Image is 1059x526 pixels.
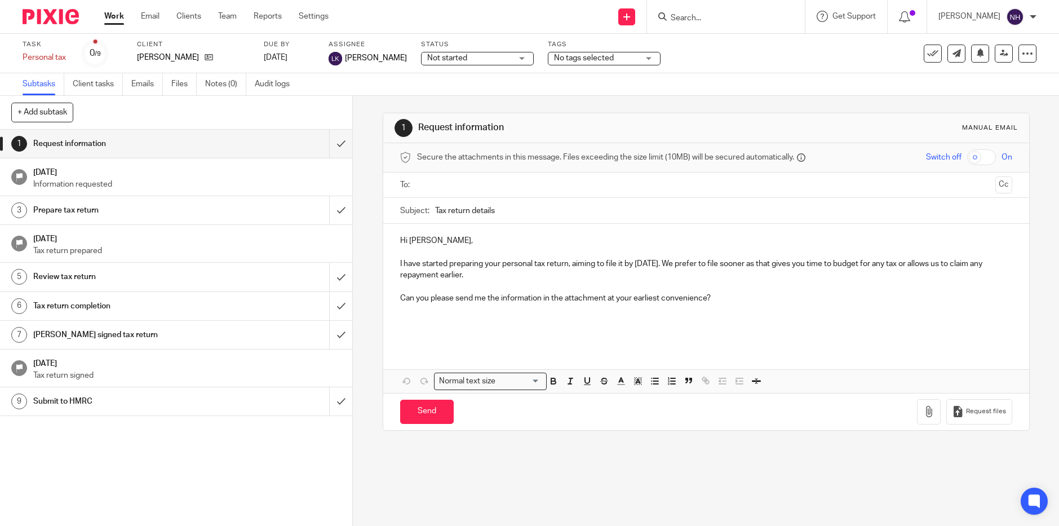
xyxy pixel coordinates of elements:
a: Reports [254,11,282,22]
h1: Request information [418,122,730,134]
a: Settings [299,11,329,22]
h1: Review tax return [33,268,223,285]
div: 0 [90,47,101,60]
div: Personal tax [23,52,68,63]
a: Notes (0) [205,73,246,95]
h1: Submit to HMRC [33,393,223,410]
p: [PERSON_NAME] [938,11,1000,22]
h1: Tax return completion [33,298,223,315]
p: I have started preparing your personal tax return, aiming to file it by [DATE]. We prefer to file... [400,258,1012,281]
div: 6 [11,298,27,314]
a: Email [141,11,159,22]
a: Clients [176,11,201,22]
button: Request files [946,399,1012,425]
div: 9 [11,394,27,409]
label: Client [137,40,250,49]
p: Tax return signed [33,370,342,381]
p: Hi [PERSON_NAME], [400,235,1012,246]
h1: [DATE] [33,164,342,178]
span: Get Support [832,12,876,20]
h1: Request information [33,135,223,152]
input: Search [670,14,771,24]
h1: [DATE] [33,355,342,369]
small: /9 [95,51,101,57]
p: Tax return prepared [33,245,342,257]
h1: Prepare tax return [33,202,223,219]
input: Send [400,400,454,424]
span: No tags selected [554,54,614,62]
h1: [DATE] [33,231,342,245]
a: Subtasks [23,73,64,95]
div: 5 [11,269,27,285]
img: svg%3E [1006,8,1024,26]
a: Files [171,73,197,95]
p: Can you please send me the information in the attachment at your earliest convenience? [400,293,1012,304]
div: 7 [11,327,27,343]
p: Information requested [33,179,342,190]
label: Tags [548,40,661,49]
h1: [PERSON_NAME] signed tax return [33,326,223,343]
button: Cc [995,176,1012,193]
input: Search for option [499,375,539,387]
span: [DATE] [264,54,287,61]
label: Task [23,40,68,49]
a: Client tasks [73,73,123,95]
a: Emails [131,73,163,95]
span: Switch off [926,152,961,163]
span: Normal text size [437,375,498,387]
label: Due by [264,40,314,49]
label: Assignee [329,40,407,49]
span: On [1002,152,1012,163]
a: Audit logs [255,73,298,95]
span: Not started [427,54,467,62]
label: Subject: [400,205,429,216]
img: svg%3E [329,52,342,65]
span: Secure the attachments in this message. Files exceeding the size limit (10MB) will be secured aut... [417,152,794,163]
img: Pixie [23,9,79,24]
a: Work [104,11,124,22]
div: 3 [11,202,27,218]
span: Request files [966,407,1006,416]
button: + Add subtask [11,103,73,122]
label: Status [421,40,534,49]
div: 1 [395,119,413,137]
div: 1 [11,136,27,152]
div: Search for option [434,373,547,390]
span: [PERSON_NAME] [345,52,407,64]
label: To: [400,179,413,191]
div: Manual email [962,123,1018,132]
a: Team [218,11,237,22]
p: [PERSON_NAME] [137,52,199,63]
